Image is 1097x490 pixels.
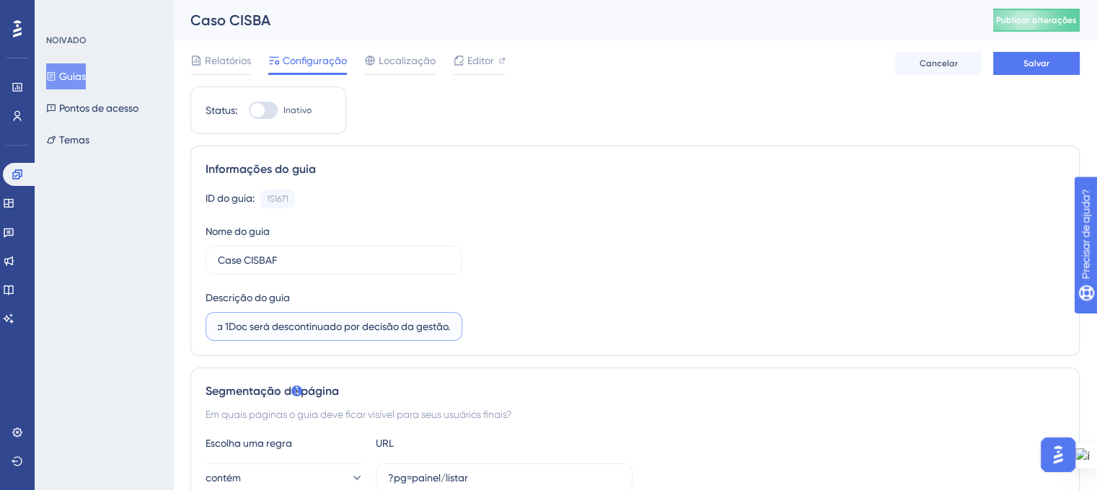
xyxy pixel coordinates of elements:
font: Escolha uma regra [206,437,292,449]
font: Localização [379,55,436,66]
font: Caso CISBA [190,12,270,29]
font: Inativo [283,105,312,115]
font: Descrição do guia [206,292,290,303]
font: Nome do guia [206,226,270,237]
font: Editor [467,55,494,66]
font: Guias [59,71,86,82]
font: Pontos de acesso [59,102,138,114]
font: 151671 [267,194,288,204]
font: Temas [59,134,89,146]
font: Precisar de ajuda? [34,6,124,17]
button: Salvar [993,52,1080,75]
font: Publicar alterações [996,15,1077,25]
input: Digite o nome do seu guia aqui [218,252,450,268]
button: Guias [46,63,86,89]
button: Publicar alterações [993,9,1080,32]
font: Informações do guia [206,162,316,176]
font: Status: [206,104,237,116]
font: Configuração [283,55,347,66]
button: Temas [46,127,89,153]
font: NOIVADO [46,35,87,45]
font: Relatórios [205,55,251,66]
font: URL [376,437,394,449]
input: seusite.com/caminho [388,470,620,486]
font: ID do guia: [206,192,255,204]
font: Em quais páginas o guia deve ficar visível para seus usuários finais? [206,409,511,420]
font: Salvar [1023,58,1049,68]
font: Cancelar [920,58,958,68]
font: Segmentação de página [206,384,339,398]
button: Pontos de acesso [46,95,138,121]
input: Digite a descrição do seu guia aqui [218,318,450,334]
iframe: Iniciador do Assistente de IA do UserGuiding [1036,433,1080,476]
font: contém [206,472,241,484]
button: Cancelar [895,52,982,75]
